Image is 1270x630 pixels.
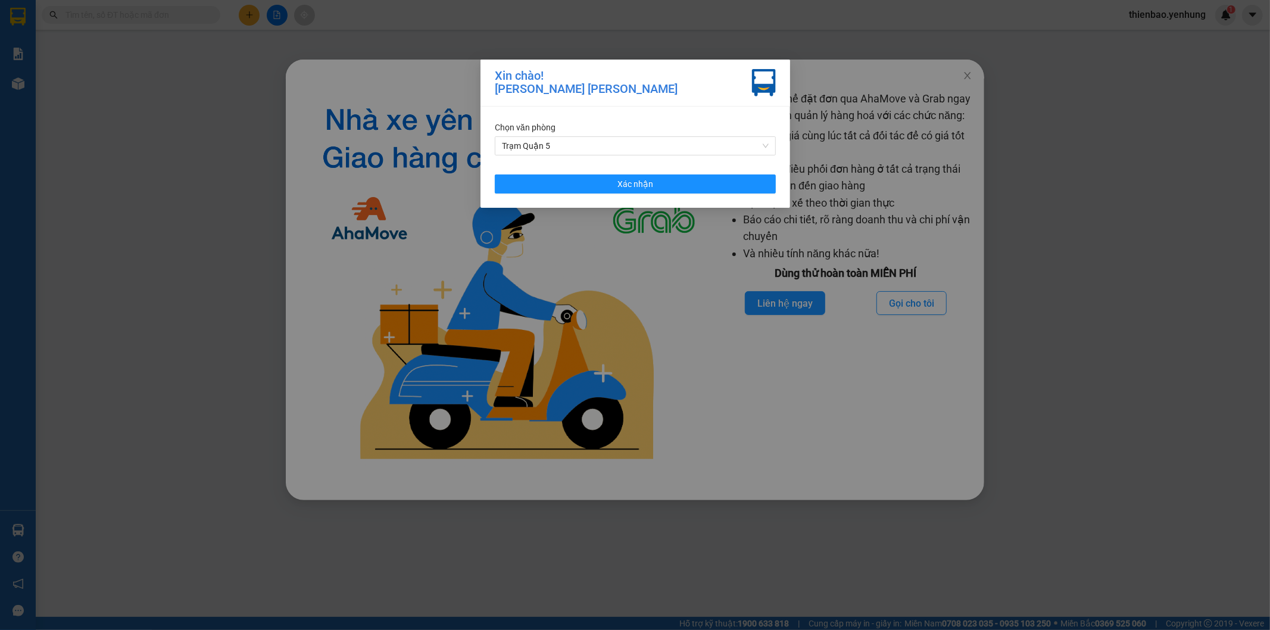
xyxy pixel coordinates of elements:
[495,69,678,96] div: Xin chào! [PERSON_NAME] [PERSON_NAME]
[752,69,776,96] img: vxr-icon
[495,174,776,194] button: Xác nhận
[495,121,776,134] div: Chọn văn phòng
[617,177,653,191] span: Xác nhận
[502,137,769,155] span: Trạm Quận 5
